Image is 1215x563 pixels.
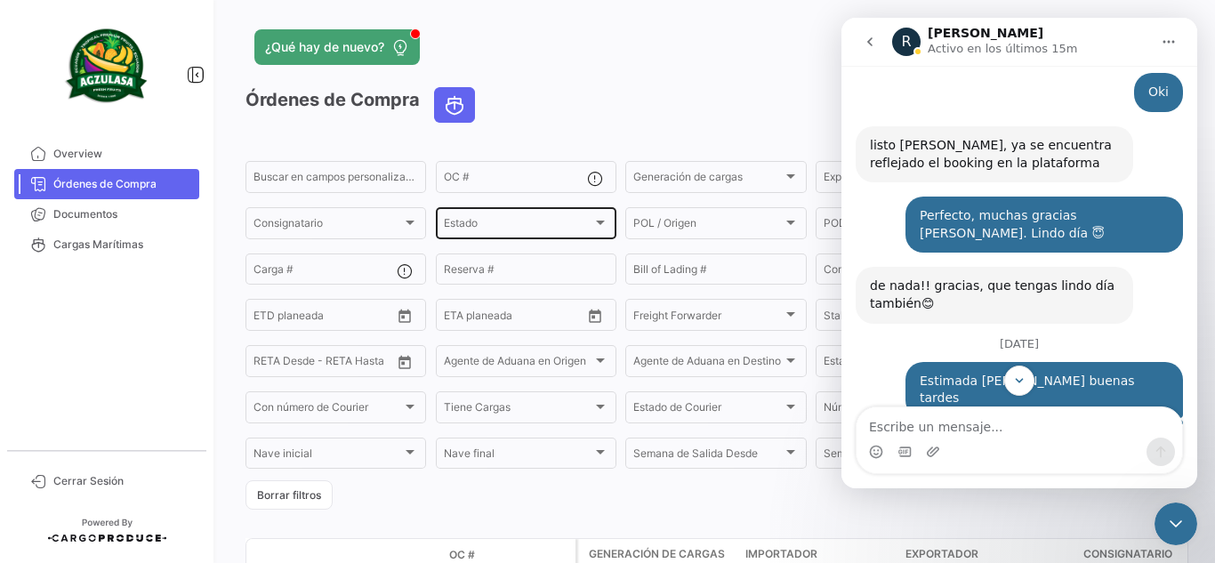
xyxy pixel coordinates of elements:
[253,450,402,462] span: Nave inicial
[53,473,192,489] span: Cerrar Sesión
[1083,546,1172,562] span: Consignatario
[824,173,972,186] span: Exportadores
[444,220,592,232] span: Estado
[253,220,402,232] span: Consignatario
[633,173,782,186] span: Generación de cargas
[824,358,972,370] span: Estado Documentación
[14,199,199,229] a: Documentos
[444,404,592,416] span: Tiene Cargas
[633,450,782,462] span: Semana de Salida Desde
[62,21,151,110] img: agzulasa-logo.png
[1155,503,1197,545] iframe: Intercom live chat
[449,547,475,563] span: OC #
[589,546,725,562] span: Generación de cargas
[253,404,402,416] span: Con número de Courier
[488,311,554,324] input: Hasta
[53,146,192,162] span: Overview
[633,311,782,324] span: Freight Forwarder
[298,311,364,324] input: Hasta
[265,38,384,56] span: ¿Qué hay de nuevo?
[53,237,192,253] span: Cargas Marítimas
[905,546,978,562] span: Exportador
[326,548,442,562] datatable-header-cell: Estado Doc.
[53,176,192,192] span: Órdenes de Compra
[633,404,782,416] span: Estado de Courier
[824,266,972,278] span: Compañía naviera
[745,546,817,562] span: Importador
[841,18,1197,488] iframe: Intercom live chat
[14,229,199,260] a: Cargas Marítimas
[824,220,972,232] span: POD / Destino
[824,311,972,324] span: Stakeholders
[435,88,474,122] button: Ocean
[245,480,333,510] button: Borrar filtros
[282,548,326,562] datatable-header-cell: Modo de Transporte
[254,29,420,65] button: ¿Qué hay de nuevo?
[298,358,364,370] input: Hasta
[824,450,972,462] span: Semana de Salida Hasta
[391,302,418,329] button: Open calendar
[391,349,418,375] button: Open calendar
[444,311,476,324] input: Desde
[14,139,199,169] a: Overview
[582,302,608,329] button: Open calendar
[14,169,199,199] a: Órdenes de Compra
[444,450,592,462] span: Nave final
[633,220,782,232] span: POL / Origen
[444,358,592,370] span: Agente de Aduana en Origen
[245,87,480,123] h3: Órdenes de Compra
[253,358,286,370] input: Desde
[253,311,286,324] input: Desde
[53,206,192,222] span: Documentos
[633,358,782,370] span: Agente de Aduana en Destino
